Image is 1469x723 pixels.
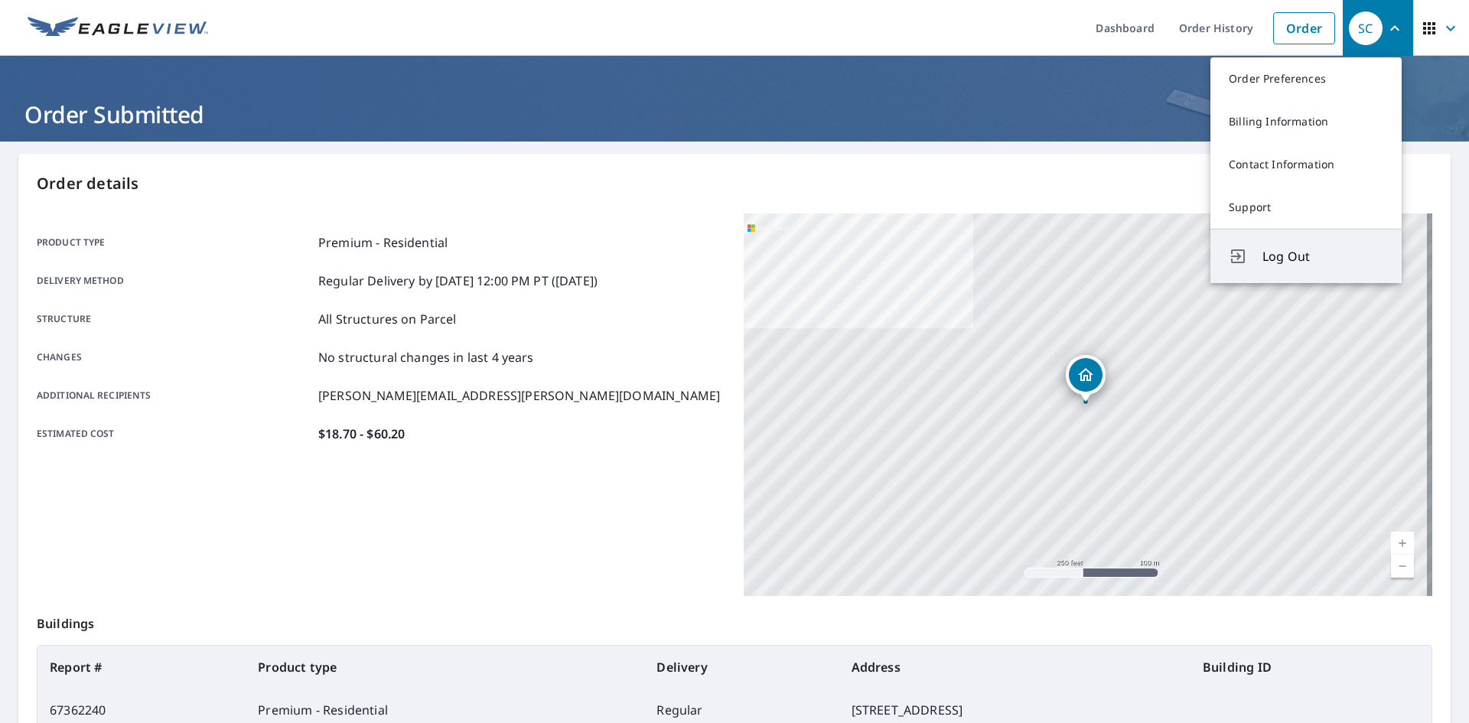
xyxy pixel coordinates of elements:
[37,348,312,366] p: Changes
[37,272,312,290] p: Delivery method
[318,386,720,405] p: [PERSON_NAME][EMAIL_ADDRESS][PERSON_NAME][DOMAIN_NAME]
[28,17,208,40] img: EV Logo
[1210,143,1402,186] a: Contact Information
[318,425,405,443] p: $18.70 - $60.20
[1273,12,1335,44] a: Order
[1391,532,1414,555] a: Current Level 17, Zoom In
[1066,355,1106,402] div: Dropped pin, building 1, Residential property, 8100 Forest Ridge Dr Waco, TX 76712
[37,596,1432,645] p: Buildings
[37,425,312,443] p: Estimated cost
[37,646,246,689] th: Report #
[37,386,312,405] p: Additional recipients
[318,348,534,366] p: No structural changes in last 4 years
[1210,186,1402,229] a: Support
[1349,11,1383,45] div: SC
[1262,247,1383,265] span: Log Out
[318,233,448,252] p: Premium - Residential
[18,99,1451,130] h1: Order Submitted
[318,310,457,328] p: All Structures on Parcel
[839,646,1191,689] th: Address
[1210,57,1402,100] a: Order Preferences
[37,172,1432,195] p: Order details
[37,310,312,328] p: Structure
[1210,229,1402,283] button: Log Out
[246,646,644,689] th: Product type
[644,646,839,689] th: Delivery
[1210,100,1402,143] a: Billing Information
[1391,555,1414,578] a: Current Level 17, Zoom Out
[318,272,598,290] p: Regular Delivery by [DATE] 12:00 PM PT ([DATE])
[1191,646,1432,689] th: Building ID
[37,233,312,252] p: Product type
